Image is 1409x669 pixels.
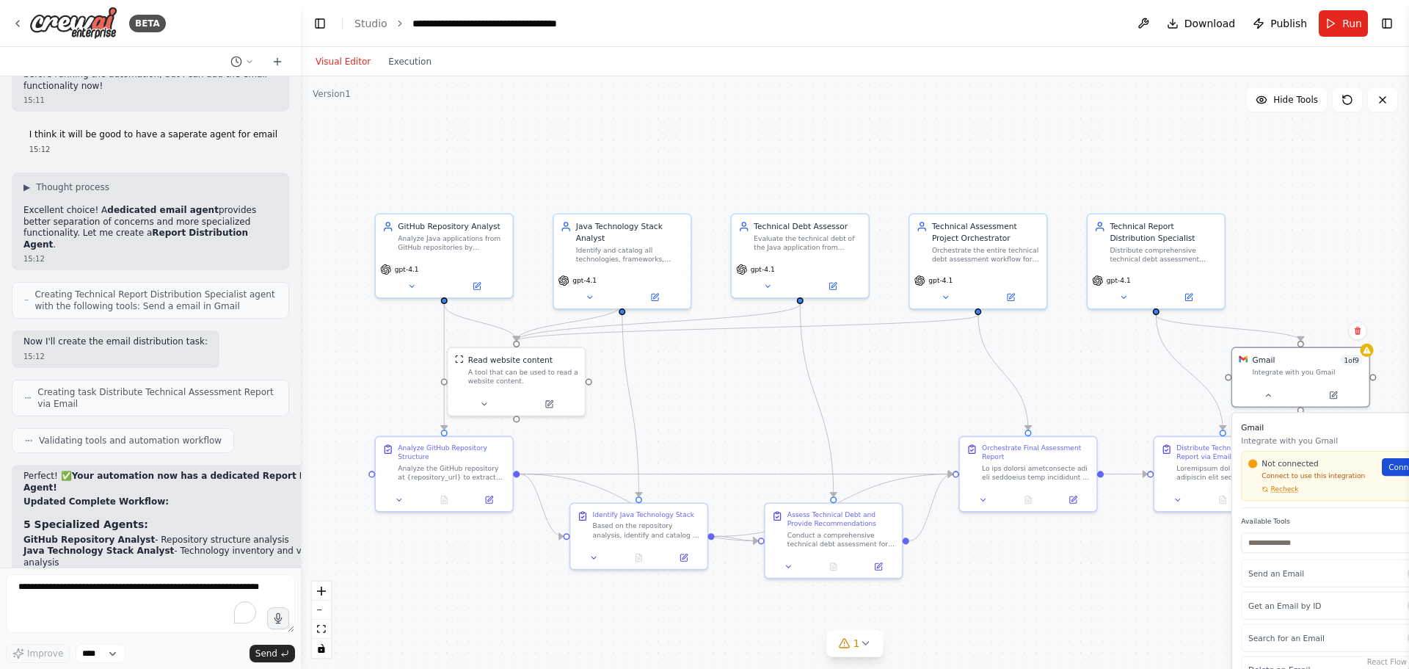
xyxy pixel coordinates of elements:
button: Click to speak your automation idea [267,607,289,629]
button: No output available [615,551,662,564]
span: Recheck [1270,485,1298,493]
span: 1 [853,636,860,651]
button: Delete node [1348,321,1367,340]
g: Edge from 8db0aaae-0e2a-4ebe-b6dc-5ec41826a535 to 33a21526-81e7-438d-94e4-11d97f017ad2 [909,469,953,546]
div: Loremipsum dol sitametco adipiscin elit seddoeiusm tempor inc {utlaboreet_dol} ma aliquaen admini... [1176,464,1284,482]
a: Studio [354,18,387,29]
button: Open in side panel [801,280,864,293]
strong: Your automation now has a dedicated Report Distribution Agent! [23,471,359,493]
div: Technical Debt Assessor [754,221,862,232]
button: Open in side panel [665,551,703,564]
div: Distribute Technical Assessment Report via Email [1176,444,1284,461]
p: Send an Email [1248,568,1399,579]
span: Thought process [36,181,109,193]
g: Edge from 17221b00-7965-4b4c-9bd2-a3f543dafc8e to bccf38bc-6303-4d51-9dac-082ba62b30d7 [439,304,523,341]
span: Improve [27,648,63,659]
button: Switch to previous chat [225,53,260,70]
strong: Report Distribution Agent [23,228,248,250]
div: Lo ips dolorsi ametconsecte adi eli seddoeius temp incididunt ut {laboreetdo_mag}, aliquaenim adm... [982,464,1090,482]
g: Edge from f4c0efe8-86ef-4707-95d5-17146138c012 to bccf38bc-6303-4d51-9dac-082ba62b30d7 [511,304,627,341]
button: Open in side panel [1157,291,1220,304]
button: Recheck [1248,485,1298,493]
div: GmailGmail1of9Integrate with you GmailGmailIntegrate with you GmailNot connectedConnect to use th... [1231,347,1370,408]
div: Identify Java Technology StackBased on the repository analysis, identify and catalog all technolo... [569,503,708,571]
span: Not connected [1261,458,1319,469]
div: Technical Assessment Project OrchestratorOrchestrate the entire technical debt assessment workflo... [909,213,1047,309]
div: GitHub Repository AnalystAnalyze Java applications from GitHub repositories by extracting reposit... [375,213,514,298]
strong: Java Technology Stack Analyst [23,546,174,556]
button: No output available [810,560,857,574]
div: Distribute comprehensive technical debt assessment reports for {repository_url} to stakeholders v... [1110,245,1217,263]
span: Send [255,648,277,659]
p: I think it will be good to have a saperate agent for email [29,129,277,141]
strong: Updated Complete Workflow: [23,496,169,507]
g: Edge from 90edb976-0971-434a-acd7-70a579f79996 to bccf38bc-6303-4d51-9dac-082ba62b30d7 [511,315,983,341]
img: Logo [29,7,117,40]
button: Download [1161,10,1242,37]
button: Send [250,645,295,662]
button: Improve [6,644,70,663]
g: Edge from e290a4ca-8afd-43c0-9f68-4c84476f580b to 33a21526-81e7-438d-94e4-11d97f017ad2 [520,469,953,480]
div: 15:12 [23,253,277,264]
div: Analyze GitHub Repository Structure [398,444,506,461]
button: Open in side panel [445,280,509,293]
p: Now I'll create the email distribution task: [23,336,208,348]
g: Edge from b36f5b9e-aa8f-428f-acc6-59f222e558fb to 6edf25d3-1461-4be1-aeff-5dfa86a96041 [1151,315,1306,341]
span: gpt-4.1 [572,276,597,285]
button: Publish [1247,10,1313,37]
div: Orchestrate the entire technical debt assessment workflow for {repository_url}, validate outputs ... [932,245,1040,263]
div: Gmail [1252,355,1275,366]
button: No output available [1005,493,1052,507]
span: gpt-4.1 [395,265,419,274]
span: Publish [1270,16,1307,31]
g: Edge from e290a4ca-8afd-43c0-9f68-4c84476f580b to 881720ab-ded1-432c-8ef0-ff76fe24c8ab [520,469,563,542]
div: Orchestrate Final Assessment ReportLo ips dolorsi ametconsecte adi eli seddoeius temp incididunt ... [958,436,1097,513]
button: Visual Editor [307,53,379,70]
span: Download [1184,16,1236,31]
div: 15:12 [29,144,277,155]
button: Show right sidebar [1377,13,1397,34]
div: Technical Report Distribution Specialist [1110,221,1217,243]
button: Run [1319,10,1368,37]
nav: breadcrumb [354,16,578,31]
p: Excellent choice! A provides better separation of concerns and more specialized functionality. Le... [23,205,277,250]
div: Assess Technical Debt and Provide Recommendations [787,510,895,528]
div: GitHub Repository Analyst [398,221,506,232]
button: Open in side panel [1054,493,1092,507]
button: Execution [379,53,440,70]
div: Java Technology Stack Analyst [576,221,684,243]
div: Read website content [468,355,553,366]
button: 1 [827,630,884,657]
strong: 5 Specialized Agents: [23,518,148,530]
div: 15:11 [23,95,277,106]
div: BETA [129,15,166,32]
button: Open in side panel [470,493,508,507]
div: React Flow controls [312,582,331,658]
span: gpt-4.1 [751,265,775,274]
div: Technical Debt AssessorEvaluate the technical debt of the Java application from {repository_url} ... [731,213,870,298]
img: Gmail [1239,355,1248,364]
button: No output available [420,493,467,507]
li: - Repository structure analysis [23,535,367,546]
p: Search for an Email [1248,632,1399,643]
g: Edge from 83bd1f58-f14d-4e3b-965f-a8351bd8dc8e to 8db0aaae-0e2a-4ebe-b6dc-5ec41826a535 [795,304,840,496]
span: Hide Tools [1273,94,1318,106]
g: Edge from b36f5b9e-aa8f-428f-acc6-59f222e558fb to 4624948a-0d68-4821-875c-6cda619e0f4e [1151,315,1228,430]
p: Get an Email by ID [1248,600,1399,611]
div: Evaluate the technical debt of the Java application from {repository_url} by analyzing code quali... [754,234,862,252]
button: Open in side panel [859,560,898,574]
div: A tool that can be used to read a website content. [468,368,578,386]
div: Analyze Java applications from GitHub repositories by extracting repository information, identify... [398,234,506,252]
button: Hide left sidebar [310,13,330,34]
button: Open in side panel [1302,388,1365,402]
div: Based on the repository analysis, identify and catalog all technologies used in the Java applicat... [593,521,701,539]
button: No output available [1199,493,1246,507]
div: Orchestrate Final Assessment Report [982,444,1090,461]
span: Run [1342,16,1362,31]
button: Open in side panel [623,291,686,304]
div: ScrapeWebsiteToolRead website contentA tool that can be used to read a website content. [447,347,586,416]
button: fit view [312,620,331,639]
div: Analyze the GitHub repository at {repository_url} to extract comprehensive information about the ... [398,464,506,482]
g: Edge from 17221b00-7965-4b4c-9bd2-a3f543dafc8e to e290a4ca-8afd-43c0-9f68-4c84476f580b [439,304,450,430]
button: Start a new chat [266,53,289,70]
